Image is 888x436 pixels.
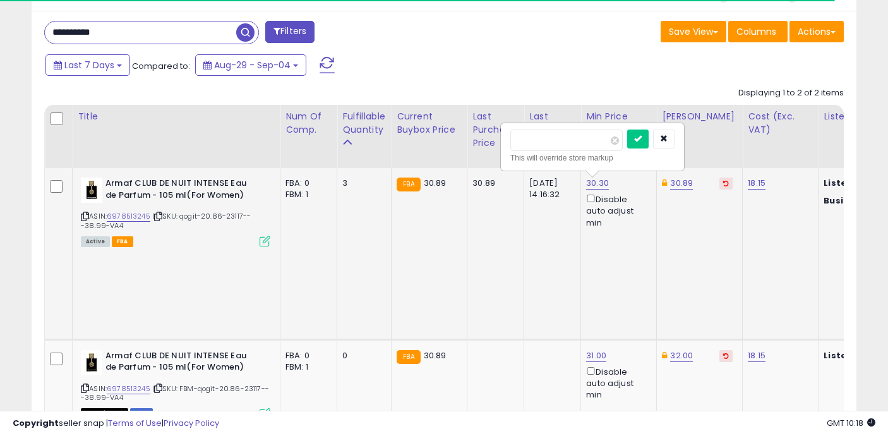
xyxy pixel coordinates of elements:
div: Cost (Exc. VAT) [748,110,813,136]
button: Last 7 Days [45,54,130,76]
a: 32.00 [670,349,693,362]
div: ASIN: [81,350,270,418]
span: 2025-09-12 10:18 GMT [827,417,875,429]
button: Aug-29 - Sep-04 [195,54,306,76]
strong: Copyright [13,417,59,429]
span: FBA [112,236,133,247]
small: FBA [397,178,420,191]
button: Filters [265,21,315,43]
span: Aug-29 - Sep-04 [214,59,291,71]
a: 31.00 [586,349,606,362]
span: Compared to: [132,60,190,72]
div: FBM: 1 [285,361,327,373]
b: Armaf CLUB DE NUIT INTENSE Eau de Parfum - 105 ml(For Women) [105,350,259,377]
div: [DATE] 14:16:32 [529,178,571,200]
div: FBM: 1 [285,189,327,200]
button: Save View [661,21,726,42]
a: 30.89 [670,177,693,190]
a: 30.30 [586,177,609,190]
div: This will override store markup [510,152,675,164]
div: Num of Comp. [285,110,332,136]
b: Listed Price: [824,349,881,361]
span: | SKU: FBM-qogit-20.86-23117---38.99-VA4 [81,384,269,403]
span: | SKU: qogit-20.86-23117---38.99-VA4 [81,211,251,230]
span: FBM [130,408,153,419]
div: 30.89 [472,178,514,189]
div: Disable auto adjust min [586,192,647,229]
div: Last Purchase Price [472,110,519,150]
button: Columns [728,21,788,42]
div: Fulfillable Quantity [342,110,386,136]
span: 30.89 [424,177,447,189]
div: Title [78,110,275,123]
div: Last Purchase Date (GMT) [529,110,575,163]
img: 313UF2S1ydL._SL40_.jpg [81,350,102,375]
a: 18.15 [748,349,765,362]
span: Last 7 Days [64,59,114,71]
span: All listings currently available for purchase on Amazon [81,236,110,247]
div: Current Buybox Price [397,110,462,136]
div: FBA: 0 [285,178,327,189]
div: [PERSON_NAME] [662,110,737,123]
small: FBA [397,350,420,364]
a: Privacy Policy [164,417,219,429]
a: Terms of Use [108,417,162,429]
div: 0 [342,350,381,361]
button: Actions [789,21,844,42]
a: 6978513245 [107,384,150,394]
div: Displaying 1 to 2 of 2 items [738,87,844,99]
div: Disable auto adjust min [586,365,647,401]
a: 18.15 [748,177,765,190]
div: Min Price [586,110,651,123]
span: 30.89 [424,349,447,361]
span: All listings that are currently out of stock and unavailable for purchase on Amazon [81,408,128,419]
span: Columns [736,25,776,38]
b: Armaf CLUB DE NUIT INTENSE Eau de Parfum - 105 ml(For Women) [105,178,259,204]
b: Listed Price: [824,177,881,189]
div: FBA: 0 [285,350,327,361]
a: 6978513245 [107,211,150,222]
div: ASIN: [81,178,270,245]
img: 313UF2S1ydL._SL40_.jpg [81,178,102,203]
div: 3 [342,178,381,189]
div: seller snap | | [13,418,219,430]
